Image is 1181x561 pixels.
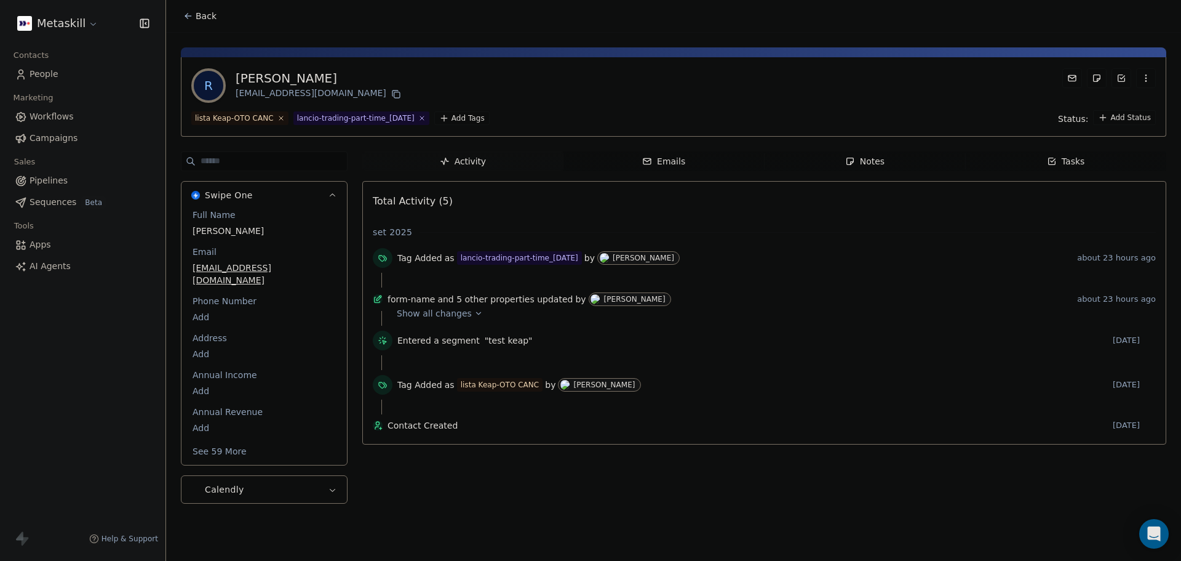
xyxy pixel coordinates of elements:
span: and 5 other properties updated [437,293,573,305]
span: AI Agents [30,260,71,273]
a: Campaigns [10,128,156,148]
span: Add [193,385,336,397]
a: Show all changes [397,307,1147,320]
span: Campaigns [30,132,78,145]
span: Add [193,311,336,323]
div: [PERSON_NAME] [604,295,666,304]
span: R [194,71,223,100]
div: lancio-trading-part-time_[DATE] [297,113,415,124]
span: Tag Added [397,379,442,391]
span: Workflows [30,110,74,123]
span: about 23 hours ago [1077,294,1156,304]
span: by [545,379,555,391]
div: lista Keap-OTO CANC [461,379,539,390]
span: Contacts [8,46,54,65]
span: Contact Created [388,419,1108,432]
a: Help & Support [89,534,158,544]
img: AVATAR%20METASKILL%20-%20Colori%20Positivo.png [17,16,32,31]
span: about 23 hours ago [1077,253,1156,263]
button: Metaskill [15,13,101,34]
span: Full Name [190,209,238,221]
div: Emails [642,155,685,168]
span: Swipe One [205,189,253,201]
button: See 59 More [185,440,254,462]
span: Add [193,422,336,434]
span: Sales [9,153,41,171]
span: Annual Income [190,369,260,381]
span: Help & Support [101,534,158,544]
span: Tools [9,217,39,235]
button: Add Status [1093,110,1156,125]
span: Marketing [8,89,58,107]
a: Apps [10,235,156,255]
button: CalendlyCalendly [181,476,347,503]
button: Back [176,5,224,27]
span: [DATE] [1113,380,1156,390]
span: set 2025 [373,226,412,238]
a: SequencesBeta [10,192,156,212]
span: by [575,293,586,305]
img: D [560,380,570,390]
img: Calendly [191,485,200,494]
span: Beta [81,196,106,209]
div: Open Intercom Messenger [1139,519,1169,549]
span: Status: [1058,113,1088,125]
div: [PERSON_NAME] [613,254,674,262]
div: [EMAIL_ADDRESS][DOMAIN_NAME] [236,87,404,102]
span: form-name [388,293,435,305]
div: Notes [845,155,885,168]
span: Calendly [205,483,244,496]
span: Pipelines [30,174,68,187]
span: Sequences [30,196,76,209]
span: "test keap" [485,334,533,347]
span: [DATE] [1113,421,1156,430]
span: Phone Number [190,295,259,307]
span: Tag Added [397,252,442,264]
span: by [584,252,595,264]
a: People [10,64,156,84]
img: Swipe One [191,191,200,200]
div: lista Keap-OTO CANC [195,113,274,124]
span: Back [196,10,217,22]
div: lancio-trading-part-time_[DATE] [461,252,578,264]
span: [PERSON_NAME] [193,225,336,237]
div: [PERSON_NAME] [236,70,404,87]
div: Tasks [1047,155,1085,168]
div: [PERSON_NAME] [573,381,635,389]
span: Add [193,348,336,360]
span: as [445,252,455,264]
div: Swipe OneSwipe One [181,209,347,465]
button: Add Tags [434,111,490,125]
span: Email [190,246,219,258]
button: Swipe OneSwipe One [181,182,347,209]
span: Address [190,332,229,344]
img: R [590,294,600,304]
img: R [600,253,609,263]
span: Metaskill [37,15,85,31]
span: Total Activity (5) [373,195,453,207]
span: Annual Revenue [190,406,265,418]
span: Apps [30,238,51,251]
a: AI Agents [10,256,156,276]
span: [DATE] [1113,336,1156,345]
span: [EMAIL_ADDRESS][DOMAIN_NAME] [193,262,336,286]
span: as [445,379,455,391]
span: Show all changes [397,307,472,320]
span: People [30,68,58,81]
a: Workflows [10,107,156,127]
a: Pipelines [10,171,156,191]
span: Entered a segment [397,334,480,347]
